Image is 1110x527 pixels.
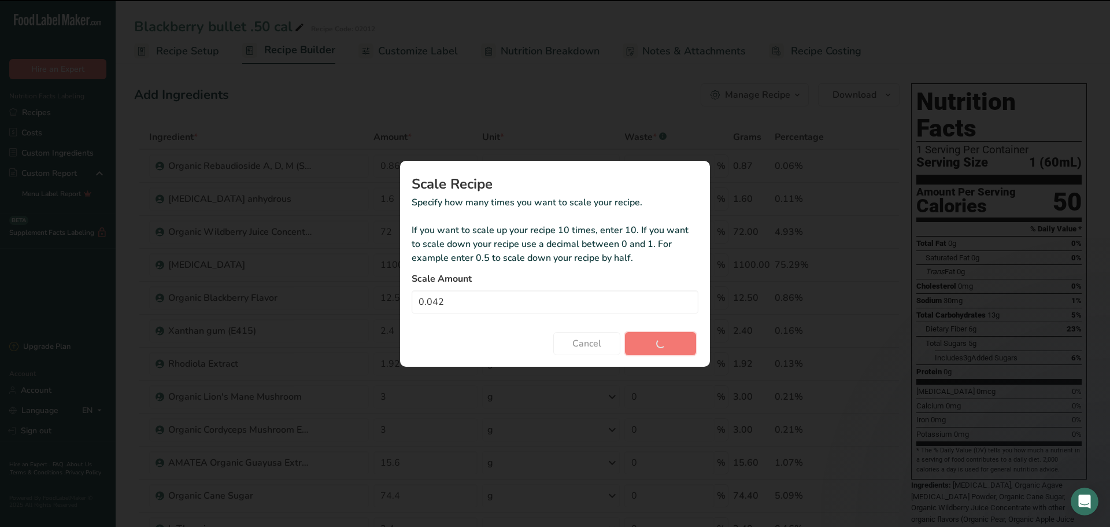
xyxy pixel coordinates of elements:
span: Scale Amount [412,272,472,286]
h1: Scale Recipe [412,177,698,191]
iframe: Intercom live chat [1071,488,1098,515]
p: Specify how many times you want to scale your recipe. If you want to scale up your recipe 10 time... [412,196,698,265]
button: Cancel [553,332,620,355]
span: Cancel [572,337,601,351]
